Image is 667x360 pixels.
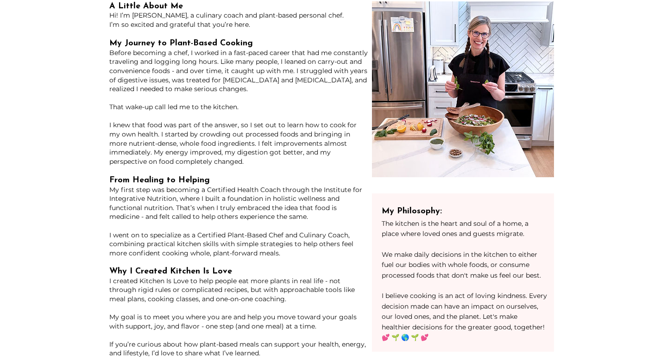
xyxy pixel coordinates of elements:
[109,103,239,111] span: That wake-up call led me to the kitchen.
[382,207,442,216] span: My Philosophy:
[109,231,353,257] span: I went on to specialize as a Certified Plant-Based Chef and Culinary Coach, combining practical k...
[109,2,183,11] span: A Little About Me
[109,340,366,358] span: If you’re curious about how plant-based meals can support your health, energy, and lifestyle, I’d...
[109,277,355,303] span: I created Kitchen Is Love to help people eat more plants in real life - not through rigid rules o...
[109,39,253,48] span: My Journey to Plant-Based Cooking
[382,292,547,341] span: I believe cooking is an act of loving kindness. Every decision made can have an impact on ourselv...
[382,250,541,279] span: We make daily decisions in the kitchen to either fuel our bodies with whole foods, or consume pro...
[372,1,554,177] img: About Author-or Intro-Jeannine kitchen_e
[109,121,357,165] span: I knew that food was part of the answer, so I set out to learn how to cook for my own health. I s...
[109,49,368,93] span: Before becoming a chef, I worked in a fast-paced career that had me constantly traveling and logg...
[109,313,357,330] span: My goal is to meet you where you are and help you move toward your goals with support, joy, and f...
[109,267,232,276] span: Why I Created Kitchen Is Love
[109,11,344,29] span: Hi! I’m [PERSON_NAME], a culinary coach and plant-based personal chef. I’m so excited and gratefu...
[382,219,529,238] span: The kitchen is the heart and soul of a home, a place where loved ones and guests migrate.
[109,176,210,185] span: From Healing to Helping
[109,186,362,221] span: My first step was becoming a Certified Health Coach through the Institute for Integrative Nutriti...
